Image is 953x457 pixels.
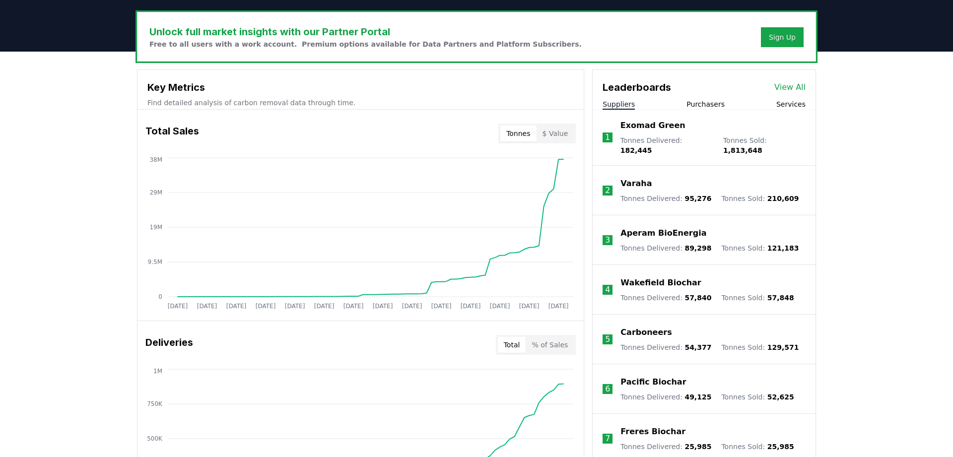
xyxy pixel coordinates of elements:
[285,303,305,310] tspan: [DATE]
[314,303,335,310] tspan: [DATE]
[197,303,217,310] tspan: [DATE]
[620,194,711,203] p: Tonnes Delivered :
[461,303,481,310] tspan: [DATE]
[620,426,685,438] a: Freres Biochar
[158,293,162,300] tspan: 0
[684,393,711,401] span: 49,125
[776,99,806,109] button: Services
[721,194,799,203] p: Tonnes Sold :
[605,433,610,445] p: 7
[684,294,711,302] span: 57,840
[148,259,162,265] tspan: 9.5M
[721,392,794,402] p: Tonnes Sold :
[620,146,652,154] span: 182,445
[605,131,610,143] p: 1
[767,294,794,302] span: 57,848
[147,435,163,442] tspan: 500K
[620,442,711,452] p: Tonnes Delivered :
[605,284,610,296] p: 4
[620,293,711,303] p: Tonnes Delivered :
[721,442,794,452] p: Tonnes Sold :
[490,303,510,310] tspan: [DATE]
[620,227,706,239] a: Aperam BioEnergia
[168,303,188,310] tspan: [DATE]
[153,368,162,375] tspan: 1M
[620,326,672,338] a: Carboneers
[343,303,364,310] tspan: [DATE]
[526,337,574,353] button: % of Sales
[149,24,582,39] h3: Unlock full market insights with our Partner Portal
[498,337,526,353] button: Total
[149,189,162,196] tspan: 29M
[721,243,799,253] p: Tonnes Sold :
[774,81,806,93] a: View All
[226,303,247,310] tspan: [DATE]
[605,333,610,345] p: 5
[605,185,610,196] p: 2
[761,27,804,47] button: Sign Up
[686,99,725,109] button: Purchasers
[537,126,574,141] button: $ Value
[767,195,799,202] span: 210,609
[767,343,799,351] span: 129,571
[620,120,685,131] a: Exomad Green
[620,392,711,402] p: Tonnes Delivered :
[620,135,713,155] p: Tonnes Delivered :
[767,443,794,451] span: 25,985
[605,234,610,246] p: 3
[767,244,799,252] span: 121,183
[620,178,652,190] a: Varaha
[603,99,635,109] button: Suppliers
[519,303,540,310] tspan: [DATE]
[723,146,762,154] span: 1,813,648
[147,98,574,108] p: Find detailed analysis of carbon removal data through time.
[402,303,422,310] tspan: [DATE]
[769,32,796,42] a: Sign Up
[684,443,711,451] span: 25,985
[149,39,582,49] p: Free to all users with a work account. Premium options available for Data Partners and Platform S...
[373,303,393,310] tspan: [DATE]
[620,342,711,352] p: Tonnes Delivered :
[620,243,711,253] p: Tonnes Delivered :
[149,224,162,231] tspan: 19M
[620,376,686,388] a: Pacific Biochar
[603,80,671,95] h3: Leaderboards
[147,400,163,407] tspan: 750K
[767,393,794,401] span: 52,625
[721,293,794,303] p: Tonnes Sold :
[500,126,536,141] button: Tonnes
[605,383,610,395] p: 6
[149,156,162,163] tspan: 38M
[145,335,193,355] h3: Deliveries
[431,303,452,310] tspan: [DATE]
[684,343,711,351] span: 54,377
[723,135,806,155] p: Tonnes Sold :
[256,303,276,310] tspan: [DATE]
[548,303,569,310] tspan: [DATE]
[620,277,701,289] a: Wakefield Biochar
[721,342,799,352] p: Tonnes Sold :
[147,80,574,95] h3: Key Metrics
[684,244,711,252] span: 89,298
[684,195,711,202] span: 95,276
[145,124,199,143] h3: Total Sales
